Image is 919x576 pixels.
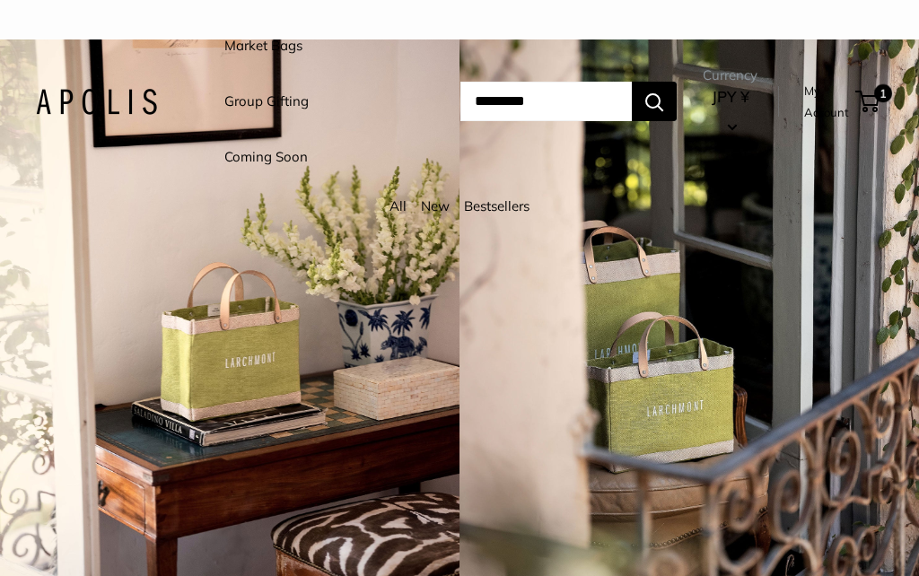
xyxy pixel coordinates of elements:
[712,87,749,106] span: JPY ¥
[703,83,757,140] button: JPY ¥
[421,197,450,214] a: New
[224,144,308,170] a: Coming Soon
[857,91,880,112] a: 1
[804,80,849,124] a: My Account
[632,82,677,121] button: Search
[703,63,757,88] span: Currency
[464,197,530,214] a: Bestsellers
[224,89,309,114] a: Group Gifting
[224,33,302,58] a: Market Bags
[874,84,892,102] span: 1
[389,197,407,214] a: All
[460,82,632,121] input: Search...
[36,89,157,115] img: Apolis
